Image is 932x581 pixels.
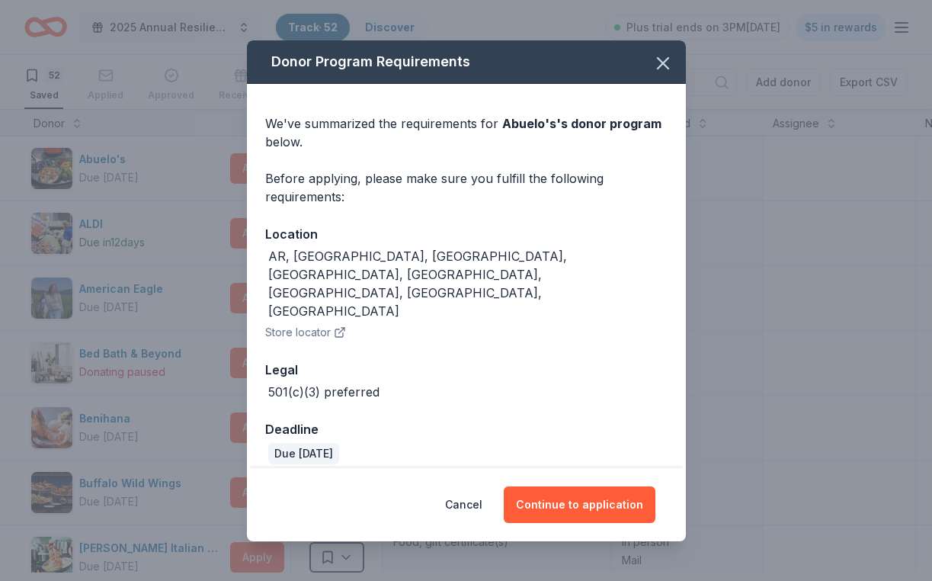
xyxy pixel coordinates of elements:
[445,486,482,523] button: Cancel
[268,443,339,464] div: Due [DATE]
[265,169,668,206] div: Before applying, please make sure you fulfill the following requirements:
[265,114,668,151] div: We've summarized the requirements for below.
[265,224,668,244] div: Location
[247,40,686,84] div: Donor Program Requirements
[502,116,661,131] span: Abuelo's 's donor program
[268,247,668,320] div: AR, [GEOGRAPHIC_DATA], [GEOGRAPHIC_DATA], [GEOGRAPHIC_DATA], [GEOGRAPHIC_DATA], [GEOGRAPHIC_DATA]...
[265,360,668,380] div: Legal
[268,383,380,401] div: 501(c)(3) preferred
[265,323,346,342] button: Store locator
[265,419,668,439] div: Deadline
[504,486,655,523] button: Continue to application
